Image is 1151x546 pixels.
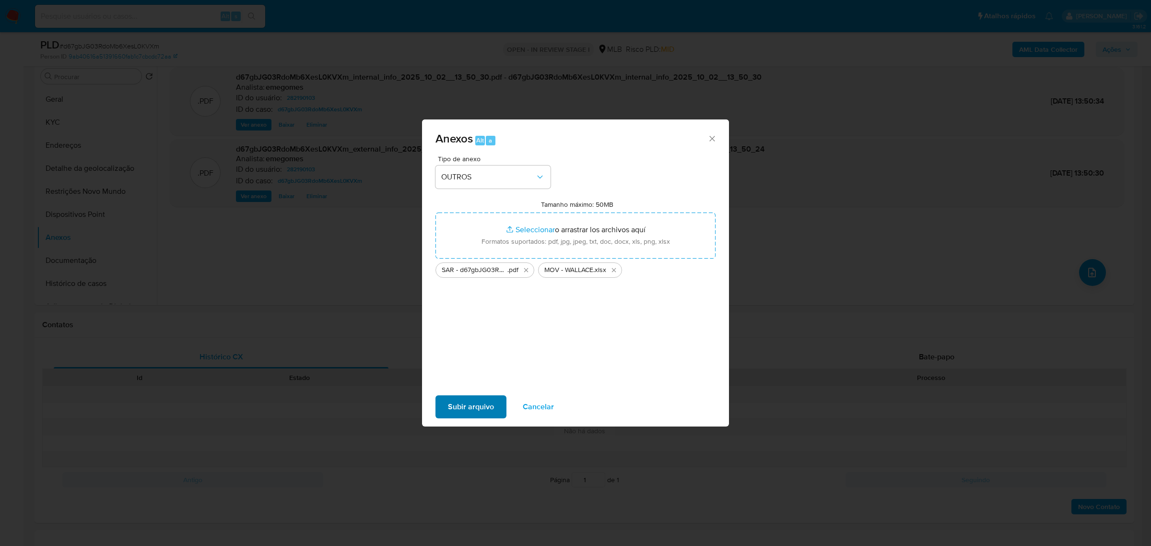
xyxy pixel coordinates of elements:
[608,264,620,276] button: Eliminar MOV - WALLACE.xlsx
[593,265,606,275] span: .xlsx
[523,396,554,417] span: Cancelar
[435,130,473,147] span: Anexos
[707,134,716,142] button: Cerrar
[510,395,566,418] button: Cancelar
[541,200,613,209] label: Tamanho máximo: 50MB
[520,264,532,276] button: Eliminar SAR - d67gbJG03RdoMb6XesL0KVXm - CPF 10400368641 - WALLACE DE ASSIS ANDRADE.pdf
[438,155,553,162] span: Tipo de anexo
[448,396,494,417] span: Subir arquivo
[489,136,492,145] span: a
[544,265,593,275] span: MOV - WALLACE
[435,259,716,278] ul: Archivos seleccionados
[441,172,535,182] span: OUTROS
[435,395,506,418] button: Subir arquivo
[476,136,484,145] span: Alt
[442,265,507,275] span: SAR - d67gbJG03RdoMb6XesL0KVXm - CPF 10400368641 - [PERSON_NAME]
[507,265,518,275] span: .pdf
[435,166,551,189] button: OUTROS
